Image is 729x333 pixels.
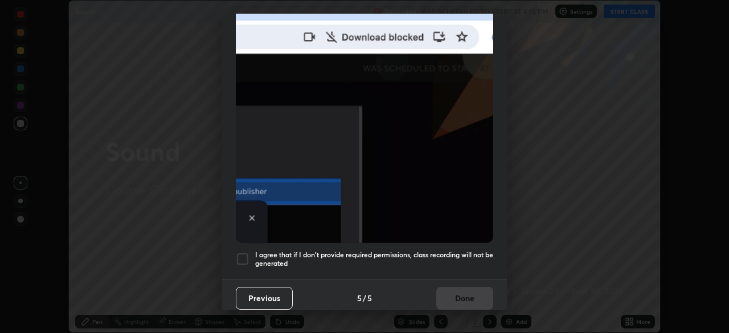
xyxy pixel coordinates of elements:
[236,287,293,310] button: Previous
[367,292,372,304] h4: 5
[363,292,366,304] h4: /
[255,250,493,268] h5: I agree that if I don't provide required permissions, class recording will not be generated
[357,292,362,304] h4: 5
